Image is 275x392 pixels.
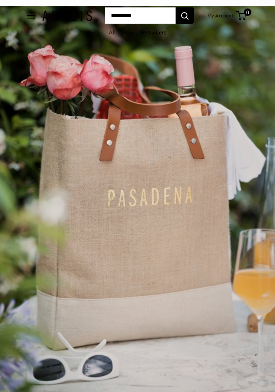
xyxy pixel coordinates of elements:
button: Open menu [27,13,35,19]
a: 0 [237,11,246,20]
input: Search... [105,7,176,24]
img: Apolis [42,10,92,21]
a: New [122,29,133,36]
button: Search [176,7,194,24]
a: Bestsellers [139,29,166,36]
a: My Account [207,11,234,20]
span: 0 [244,9,251,16]
a: All [109,29,116,36]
